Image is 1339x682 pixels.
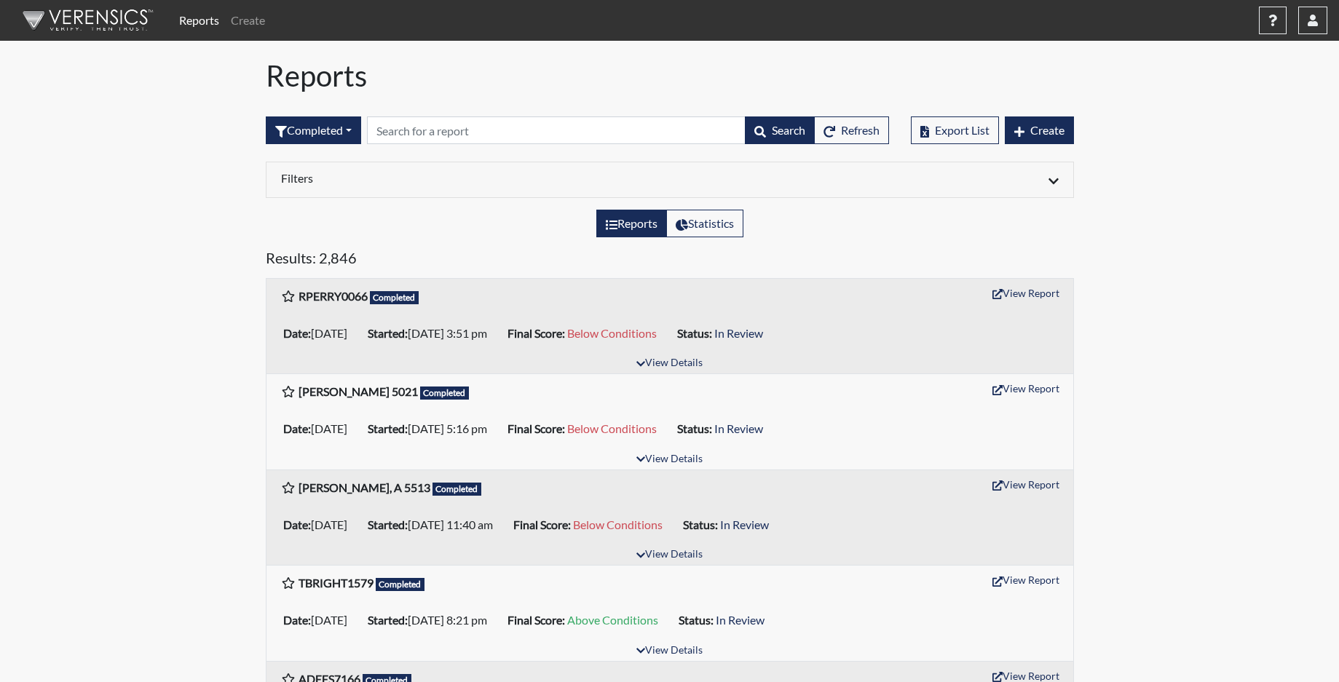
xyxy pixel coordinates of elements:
[173,6,225,35] a: Reports
[367,116,746,144] input: Search by Registration ID, Interview Number, or Investigation Name.
[507,613,565,627] b: Final Score:
[714,421,763,435] span: In Review
[370,291,419,304] span: Completed
[986,282,1066,304] button: View Report
[596,210,667,237] label: View the list of reports
[277,417,362,440] li: [DATE]
[513,518,571,531] b: Final Score:
[630,450,709,469] button: View Details
[281,171,659,185] h6: Filters
[270,171,1070,189] div: Click to expand/collapse filters
[935,123,990,137] span: Export List
[679,613,714,627] b: Status:
[277,608,362,632] li: [DATE]
[573,518,663,531] span: Below Conditions
[716,613,765,627] span: In Review
[1030,123,1065,137] span: Create
[362,417,502,440] li: [DATE] 5:16 pm
[277,513,362,536] li: [DATE]
[683,518,718,531] b: Status:
[299,576,374,590] b: TBRIGHT1579
[362,513,507,536] li: [DATE] 11:40 am
[376,578,425,591] span: Completed
[986,377,1066,400] button: View Report
[225,6,271,35] a: Create
[841,123,880,137] span: Refresh
[299,289,368,303] b: RPERRY0066
[720,518,769,531] span: In Review
[266,116,361,144] button: Completed
[630,354,709,373] button: View Details
[507,326,565,340] b: Final Score:
[986,568,1066,591] button: View Report
[630,545,709,565] button: View Details
[299,480,430,494] b: [PERSON_NAME], A 5513
[986,473,1066,496] button: View Report
[266,58,1074,93] h1: Reports
[630,641,709,661] button: View Details
[677,326,712,340] b: Status:
[266,249,1074,272] h5: Results: 2,846
[368,518,408,531] b: Started:
[420,386,470,400] span: Completed
[745,116,815,144] button: Search
[283,518,311,531] b: Date:
[368,421,408,435] b: Started:
[362,608,502,632] li: [DATE] 8:21 pm
[666,210,743,237] label: View statistics about completed interviews
[277,322,362,345] li: [DATE]
[567,421,657,435] span: Below Conditions
[714,326,763,340] span: In Review
[368,326,408,340] b: Started:
[362,322,502,345] li: [DATE] 3:51 pm
[283,421,311,435] b: Date:
[266,116,361,144] div: Filter by interview status
[772,123,805,137] span: Search
[283,613,311,627] b: Date:
[432,483,482,496] span: Completed
[677,421,712,435] b: Status:
[1005,116,1074,144] button: Create
[814,116,889,144] button: Refresh
[567,613,658,627] span: Above Conditions
[368,613,408,627] b: Started:
[507,421,565,435] b: Final Score:
[299,384,418,398] b: [PERSON_NAME] 5021
[283,326,311,340] b: Date:
[567,326,657,340] span: Below Conditions
[911,116,999,144] button: Export List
